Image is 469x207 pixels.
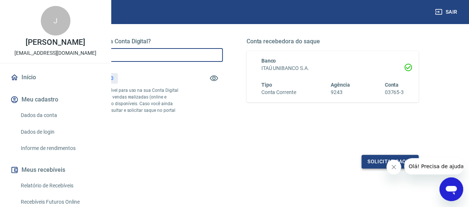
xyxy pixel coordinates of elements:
span: Agência [331,82,350,88]
p: [EMAIL_ADDRESS][DOMAIN_NAME] [14,49,96,57]
div: J [41,6,70,36]
p: [PERSON_NAME] [26,39,85,46]
button: Meus recebíveis [9,162,102,178]
iframe: Fechar mensagem [386,160,401,174]
button: Solicitar saque [361,155,419,168]
h5: Quanto deseja sacar da Conta Digital? [50,38,223,45]
a: Relatório de Recebíveis [18,178,102,193]
a: Dados da conta [18,108,102,123]
a: Dados de login [18,124,102,140]
h5: Conta recebedora do saque [247,38,419,45]
a: Início [9,69,102,86]
button: Meu cadastro [9,91,102,108]
span: Conta [384,82,399,88]
span: Banco [261,58,276,64]
span: Olá! Precisa de ajuda? [4,5,62,11]
h6: Conta Corrente [261,89,296,96]
a: Informe de rendimentos [18,141,102,156]
button: Sair [433,5,460,19]
h6: ITAÚ UNIBANCO S.A. [261,64,404,72]
iframe: Botão para abrir a janela de mensagens [439,177,463,201]
h6: 03765-3 [384,89,404,96]
iframe: Mensagem da empresa [404,158,463,174]
p: R$ 457,00 [90,74,113,82]
h6: 9243 [331,89,350,96]
span: Tipo [261,82,272,88]
p: *Corresponde ao saldo disponível para uso na sua Conta Digital Vindi. Incluindo os valores das ve... [50,87,179,120]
